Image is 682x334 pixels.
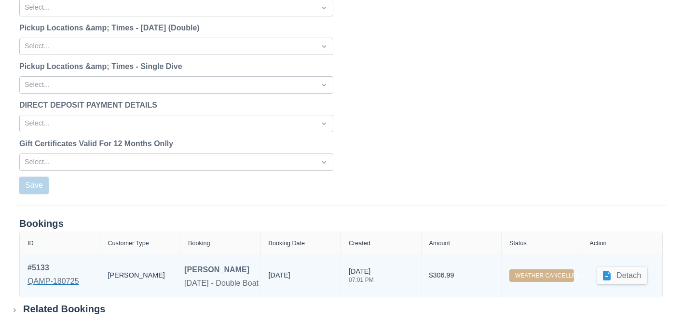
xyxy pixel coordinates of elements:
label: DIRECT DEPOSIT PAYMENT DETAILS [19,99,161,111]
div: Bookings [19,218,663,230]
div: [PERSON_NAME] [184,264,249,276]
div: $306.99 [429,262,494,289]
div: Status [509,240,527,247]
span: Dropdown icon [319,3,329,13]
div: [PERSON_NAME] [108,262,173,289]
span: Dropdown icon [319,119,329,128]
div: Amount [429,240,450,247]
label: Pickup Locations &amp; Times - [DATE] (Double) [19,22,204,34]
a: #5133QAMP-180725 [27,262,79,289]
div: Customer Type [108,240,149,247]
div: # 5133 [27,262,79,274]
label: Gift Certificates Valid For 12 Months Onlly [19,138,177,150]
div: [DATE] [349,266,374,289]
span: Dropdown icon [319,80,329,90]
button: Detach [597,267,647,284]
div: Action [590,240,607,247]
div: Created [349,240,370,247]
label: WEATHER CANCELLED [509,269,574,282]
div: 07:01 PM [349,277,374,283]
div: Booking Date [269,240,305,247]
div: [DATE] [269,270,290,285]
div: Booking [188,240,210,247]
span: Dropdown icon [319,157,329,167]
label: Pickup Locations &amp; Times - Single Dive [19,61,186,72]
div: QAMP-180725 [27,276,79,287]
div: Related Bookings [23,303,106,315]
span: Dropdown icon [319,42,329,51]
div: ID [27,240,34,247]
